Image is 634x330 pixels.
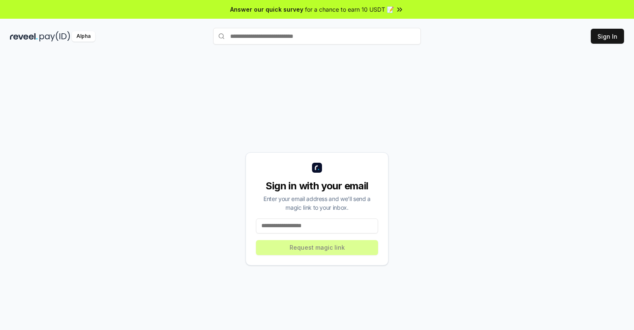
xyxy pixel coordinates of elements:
[256,194,378,212] div: Enter your email address and we’ll send a magic link to your inbox.
[256,179,378,193] div: Sign in with your email
[305,5,394,14] span: for a chance to earn 10 USDT 📝
[230,5,303,14] span: Answer our quick survey
[312,163,322,173] img: logo_small
[591,29,624,44] button: Sign In
[39,31,70,42] img: pay_id
[10,31,38,42] img: reveel_dark
[72,31,95,42] div: Alpha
